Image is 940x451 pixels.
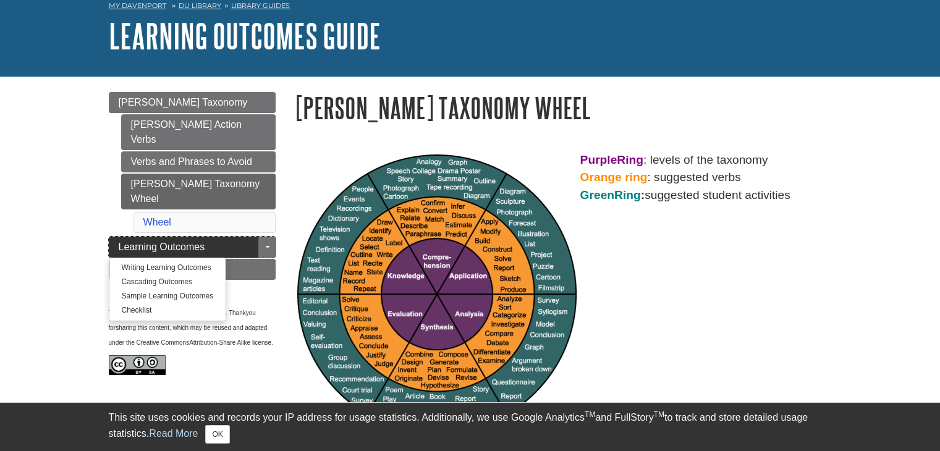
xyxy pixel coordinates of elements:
[294,92,832,124] h1: [PERSON_NAME] Taxonomy Wheel
[109,92,276,113] a: [PERSON_NAME] Taxonomy
[109,17,381,55] a: Learning Outcomes Guide
[580,188,614,201] span: Green
[109,261,226,275] a: Writing Learning Outcomes
[109,237,276,258] a: Learning Outcomes
[617,153,643,166] strong: Ring
[654,410,664,419] sup: TM
[580,153,617,166] strong: Purple
[109,92,276,394] div: Guide Page Menu
[149,428,198,439] a: Read More
[189,339,271,346] span: Attribution-Share Alike license
[109,289,226,303] a: Sample Learning Outcomes
[143,217,171,227] a: Wheel
[614,188,641,201] span: Ring
[585,410,595,419] sup: TM
[231,1,290,10] a: Library Guides
[294,151,832,204] p: : levels of the taxonomy : suggested verbs suggested student activities
[119,97,248,107] span: [PERSON_NAME] Taxonomy
[109,310,258,331] span: you for
[179,1,221,10] a: DU Library
[205,425,229,444] button: Close
[109,324,273,346] span: sharing this content, which may be reused and adapted under the Creative Commons .
[109,410,832,444] div: This site uses cookies and records your IP address for usage statistics. Additionally, we use Goo...
[109,1,166,11] a: My Davenport
[121,114,276,150] a: [PERSON_NAME] Action Verbs
[119,242,205,252] span: Learning Outcomes
[580,188,645,201] strong: :
[121,151,276,172] a: Verbs and Phrases to Avoid
[109,303,226,318] a: Checklist
[580,171,648,183] strong: Orange ring
[121,174,276,209] a: [PERSON_NAME] Taxonomy Wheel
[109,275,226,289] a: Cascading Outcomes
